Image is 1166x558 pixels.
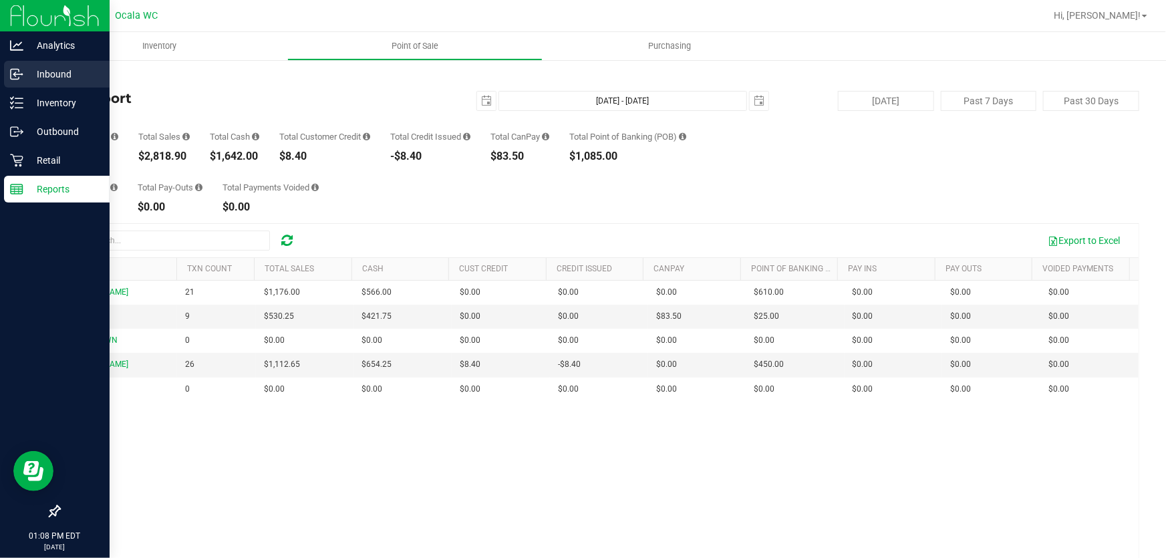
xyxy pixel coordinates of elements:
span: $0.00 [853,286,873,299]
div: $0.00 [138,202,202,213]
span: $0.00 [853,358,873,371]
div: $2,818.90 [138,151,190,162]
div: -$8.40 [390,151,470,162]
p: Inbound [23,66,104,82]
span: $0.00 [656,334,677,347]
span: $0.00 [264,383,285,396]
p: [DATE] [6,542,104,552]
span: $0.00 [950,334,971,347]
span: $0.00 [853,383,873,396]
span: $0.00 [754,383,775,396]
span: $566.00 [361,286,392,299]
span: $0.00 [656,286,677,299]
span: Inventory [124,40,194,52]
div: $0.00 [223,202,319,213]
div: $1,085.00 [569,151,686,162]
button: Past 30 Days [1043,91,1139,111]
span: $530.25 [264,310,294,323]
span: $1,112.65 [264,358,300,371]
i: Sum of all voided payment transaction amounts (excluding tips and transaction fees) within the da... [311,183,319,192]
span: $654.25 [361,358,392,371]
span: $0.00 [361,334,382,347]
p: Outbound [23,124,104,140]
span: $1,176.00 [264,286,300,299]
div: Total Cash [210,132,259,141]
span: 26 [185,358,194,371]
div: Total Customer Credit [279,132,370,141]
button: Export to Excel [1039,229,1129,252]
span: 0 [185,334,190,347]
button: [DATE] [838,91,934,111]
span: $0.00 [1048,334,1069,347]
span: $0.00 [558,334,579,347]
span: Point of Sale [374,40,456,52]
i: Sum of all successful, non-voided cash payment transaction amounts (excluding tips and transactio... [252,132,259,141]
inline-svg: Outbound [10,125,23,138]
span: $450.00 [754,358,784,371]
p: 01:08 PM EDT [6,530,104,542]
span: 21 [185,286,194,299]
p: Inventory [23,95,104,111]
inline-svg: Inventory [10,96,23,110]
i: Sum of all successful, non-voided payment transaction amounts (excluding tips and transaction fee... [182,132,190,141]
div: $1,642.00 [210,151,259,162]
a: Pay Outs [945,264,982,273]
span: $0.00 [460,334,480,347]
div: Total Payments Voided [223,183,319,192]
a: CanPay [654,264,685,273]
span: $0.00 [950,286,971,299]
i: Sum of all successful, non-voided payment transaction amounts using CanPay (as well as manual Can... [542,132,549,141]
a: Credit Issued [557,264,612,273]
h4: Till Report [59,91,419,106]
span: $0.00 [558,286,579,299]
span: $0.00 [950,383,971,396]
span: 0 [185,383,190,396]
span: 9 [185,310,190,323]
span: $0.00 [460,310,480,323]
span: $8.40 [460,358,480,371]
span: select [750,92,768,110]
span: $0.00 [460,383,480,396]
a: Pay Ins [849,264,877,273]
a: TXN Count [187,264,232,273]
i: Sum of all successful refund transaction amounts from purchase returns resulting in account credi... [463,132,470,141]
span: $610.00 [754,286,784,299]
div: Total Sales [138,132,190,141]
a: Cust Credit [460,264,508,273]
a: Voided Payments [1043,264,1114,273]
span: $0.00 [950,358,971,371]
span: $0.00 [656,383,677,396]
inline-svg: Inbound [10,67,23,81]
inline-svg: Analytics [10,39,23,52]
span: Hi, [PERSON_NAME]! [1054,10,1141,21]
i: Sum of all cash pay-outs removed from tills within the date range. [195,183,202,192]
span: $421.75 [361,310,392,323]
a: Total Sales [265,264,315,273]
a: Point of Sale [287,32,543,60]
div: $8.40 [279,151,370,162]
span: $0.00 [853,310,873,323]
p: Analytics [23,37,104,53]
div: Total CanPay [490,132,549,141]
span: $0.00 [1048,383,1069,396]
input: Search... [69,231,270,251]
span: $0.00 [754,334,775,347]
div: Total Point of Banking (POB) [569,132,686,141]
a: Inventory [32,32,287,60]
p: Retail [23,152,104,168]
span: Ocala WC [115,10,158,21]
span: $0.00 [460,286,480,299]
a: Point of Banking (POB) [751,264,846,273]
span: $0.00 [558,383,579,396]
i: Sum of all cash pay-ins added to tills within the date range. [110,183,118,192]
span: select [477,92,496,110]
span: $0.00 [1048,286,1069,299]
span: $0.00 [656,358,677,371]
a: Purchasing [543,32,798,60]
span: $0.00 [264,334,285,347]
span: Purchasing [631,40,710,52]
div: Total Credit Issued [390,132,470,141]
i: Sum of all successful, non-voided payment transaction amounts using account credit as the payment... [363,132,370,141]
span: $0.00 [361,383,382,396]
span: $25.00 [754,310,780,323]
